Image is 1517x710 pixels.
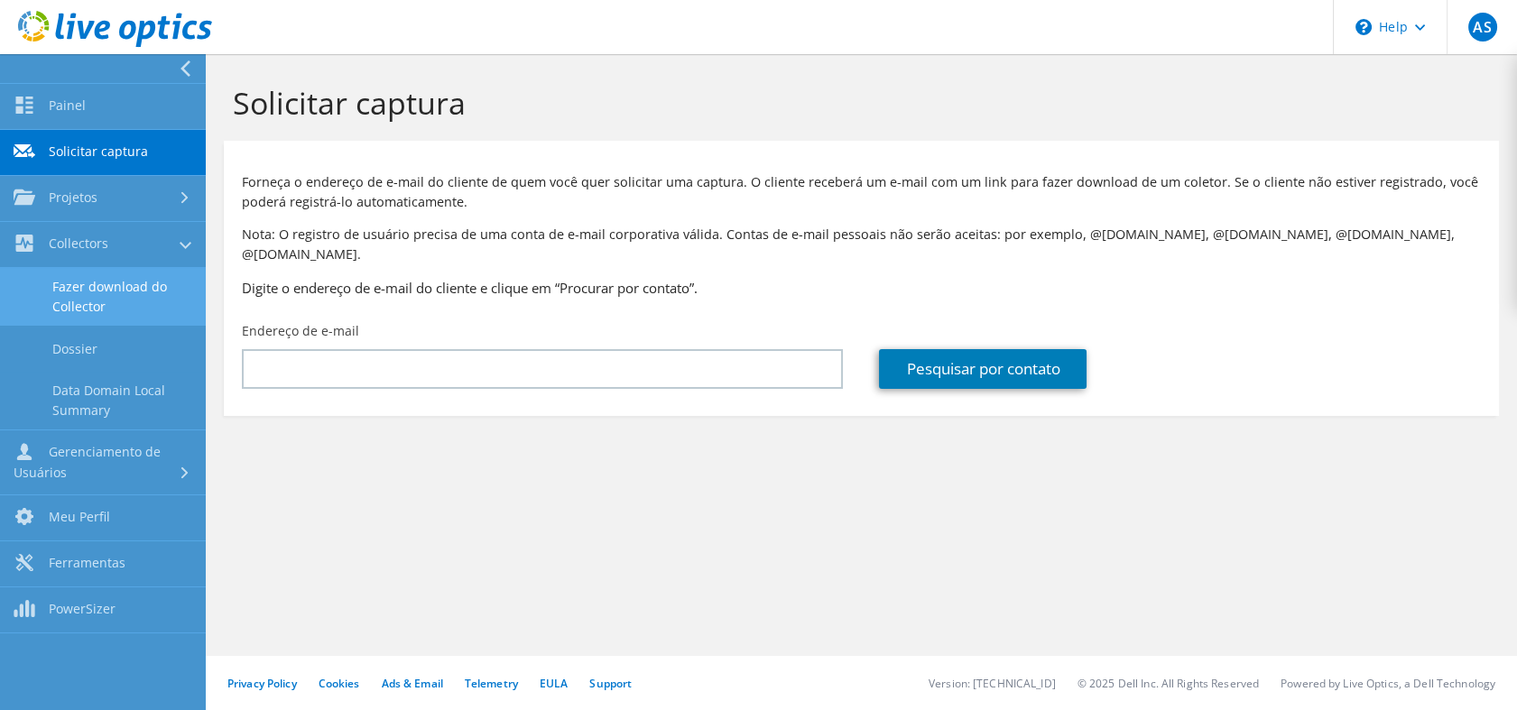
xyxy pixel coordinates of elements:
[233,84,1481,122] h1: Solicitar captura
[879,349,1087,389] a: Pesquisar por contato
[465,676,518,691] a: Telemetry
[1078,676,1259,691] li: © 2025 Dell Inc. All Rights Reserved
[1468,13,1497,41] span: AS
[319,676,360,691] a: Cookies
[242,278,1481,298] h3: Digite o endereço de e-mail do cliente e clique em “Procurar por contato”.
[929,676,1056,691] li: Version: [TECHNICAL_ID]
[1281,676,1495,691] li: Powered by Live Optics, a Dell Technology
[589,676,632,691] a: Support
[242,322,359,340] label: Endereço de e-mail
[242,225,1481,264] p: Nota: O registro de usuário precisa de uma conta de e-mail corporativa válida. Contas de e-mail p...
[540,676,568,691] a: EULA
[1355,19,1372,35] svg: \n
[227,676,297,691] a: Privacy Policy
[382,676,443,691] a: Ads & Email
[242,172,1481,212] p: Forneça o endereço de e-mail do cliente de quem você quer solicitar uma captura. O cliente recebe...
